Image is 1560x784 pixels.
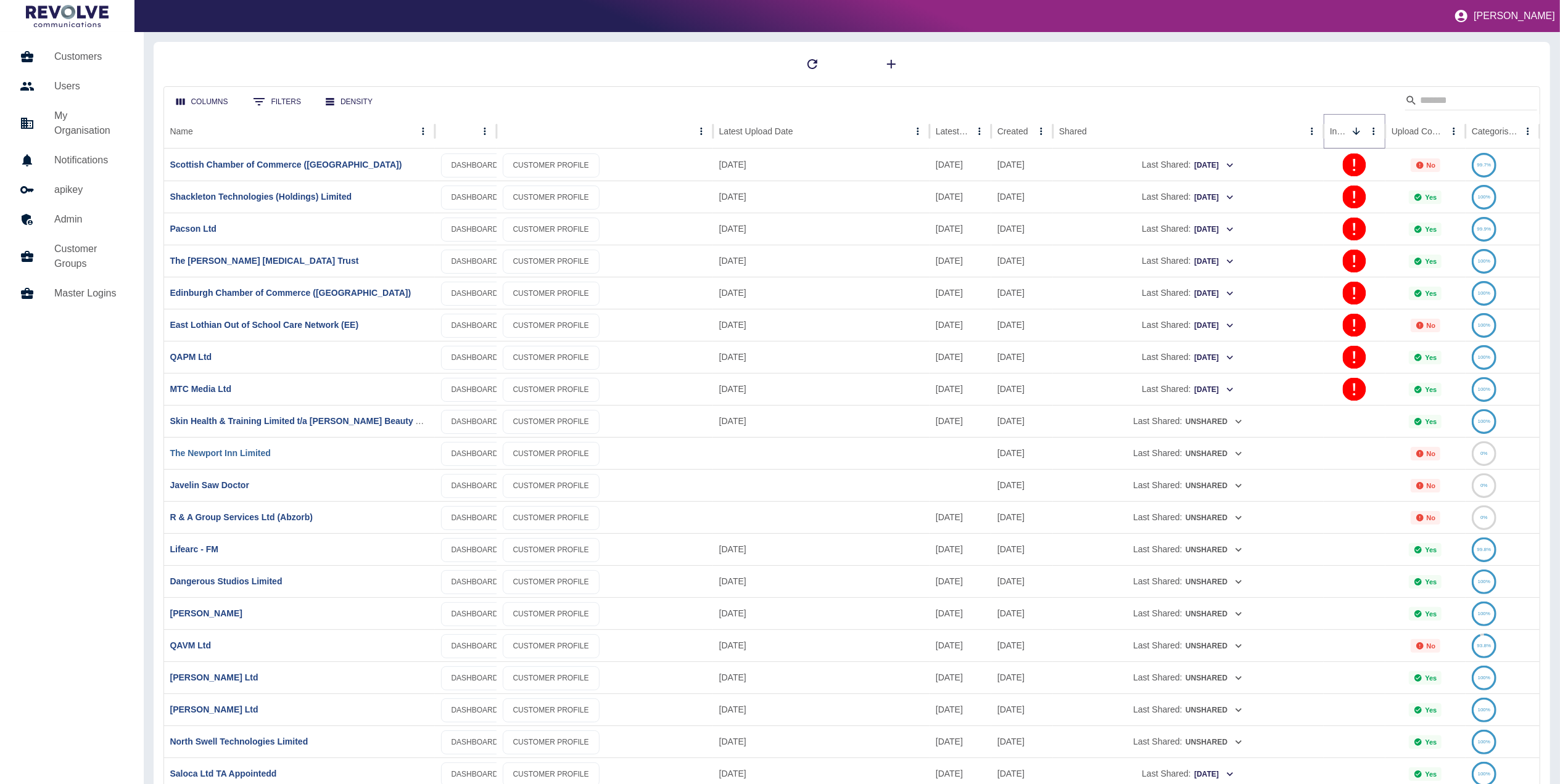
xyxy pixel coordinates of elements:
[503,153,600,178] a: CUSTOMER PROFILE
[170,608,242,618] a: [PERSON_NAME]
[1059,213,1318,245] div: Last Shared:
[1478,579,1490,584] text: 100%
[1059,374,1318,405] div: Last Shared:
[170,640,212,650] a: QAVM Ltd
[1425,418,1437,425] p: Yes
[415,123,432,140] button: Name column menu
[1411,447,1441,460] div: Not all required reports for this customer were uploaded for the latest usage month.
[713,597,930,629] div: 08 Sep 2025
[441,153,509,178] a: DASHBOARD
[713,405,930,437] div: 17 Sep 2025
[1425,290,1437,297] p: Yes
[54,153,124,168] h5: Notifications
[10,234,134,279] a: Customer Groups
[10,205,134,234] a: Admin
[170,737,308,746] a: North Swell Technologies Limited
[1478,771,1490,777] text: 100%
[441,634,509,658] a: DASHBOARD
[1185,605,1244,624] button: Unshared
[1480,515,1488,520] text: 0%
[1194,220,1235,239] button: [DATE]
[54,212,124,227] h5: Admin
[170,126,193,136] div: Name
[1478,322,1490,328] text: 100%
[713,149,930,181] div: 12 Sep 2025
[991,661,1053,693] div: 05 Jun 2025
[503,570,600,594] a: CUSTOMER PROFILE
[1194,188,1235,207] button: [DATE]
[991,565,1053,597] div: 04 Aug 2025
[930,533,991,565] div: 06 Sep 2025
[170,320,359,330] a: East Lothian Out of School Care Network (EE)
[1411,158,1441,172] div: Not all required reports for this customer were uploaded for the latest usage month.
[991,469,1053,501] div: 17 Sep 2025
[503,378,600,402] a: CUSTOMER PROFILE
[991,309,1053,341] div: 04 Jul 2023
[1478,258,1490,264] text: 100%
[1185,573,1244,592] button: Unshared
[503,602,600,626] a: CUSTOMER PROFILE
[713,245,930,277] div: 28 Aug 2025
[1194,156,1235,175] button: [DATE]
[1185,733,1244,752] button: Unshared
[1427,450,1436,457] p: No
[1425,610,1437,618] p: Yes
[1445,123,1463,140] button: Upload Complete column menu
[170,224,217,234] a: Pacson Ltd
[991,277,1053,309] div: 04 Jul 2023
[991,149,1053,181] div: 10 Apr 2024
[713,533,930,565] div: 12 Sep 2025
[1425,258,1437,265] p: Yes
[54,242,124,271] h5: Customer Groups
[1194,252,1235,271] button: [DATE]
[441,474,509,498] a: DASHBOARD
[1185,508,1244,528] button: Unshared
[441,410,509,434] a: DASHBOARD
[441,314,509,338] a: DASHBOARD
[991,437,1053,469] div: 17 Sep 2025
[693,123,710,140] button: column menu
[170,576,283,586] a: Dangerous Studios Limited
[1477,226,1492,232] text: 99.9%
[170,448,271,458] a: The Newport Inn Limited
[1427,322,1436,329] p: No
[170,192,352,202] a: Shackleton Technologies (Holdings) Limited
[170,256,359,266] a: The [PERSON_NAME] [MEDICAL_DATA] Trust
[1059,438,1318,469] div: Last Shared:
[1185,637,1244,656] button: Unshared
[930,149,991,181] div: 06 Sep 2025
[503,442,600,466] a: CUSTOMER PROFILE
[1059,662,1318,693] div: Last Shared:
[936,126,970,136] div: Latest Usage
[1185,541,1244,560] button: Unshared
[170,512,313,522] a: R & A Group Services Ltd (Abzorb)
[1059,406,1318,437] div: Last Shared:
[1425,706,1437,714] p: Yes
[1480,483,1488,488] text: 0%
[170,352,212,362] a: QAPM Ltd
[1405,91,1537,113] div: Search
[991,405,1053,437] div: 17 Sep 2025
[713,661,930,693] div: 08 Sep 2025
[10,145,134,175] a: Notifications
[930,725,991,757] div: 10 Sep 2025
[503,730,600,754] a: CUSTOMER PROFILE
[1185,476,1244,496] button: Unshared
[10,42,134,71] a: Customers
[1477,643,1492,648] text: 93.8%
[441,346,509,370] a: DASHBOARD
[713,373,930,405] div: 21 Aug 2025
[1478,419,1490,424] text: 100%
[170,769,277,778] a: Saloca Ltd TA Appointedd
[1330,126,1347,136] div: Invalid Creds
[930,373,991,405] div: 17 Aug 2025
[991,725,1053,757] div: 07 May 2025
[991,245,1053,277] div: 04 Jul 2023
[713,341,930,373] div: 15 Aug 2025
[1059,341,1318,373] div: Last Shared:
[441,730,509,754] a: DASHBOARD
[1348,123,1365,140] button: Sort
[991,341,1053,373] div: 04 Jul 2023
[713,181,930,213] div: 15 Aug 2025
[1478,354,1490,360] text: 100%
